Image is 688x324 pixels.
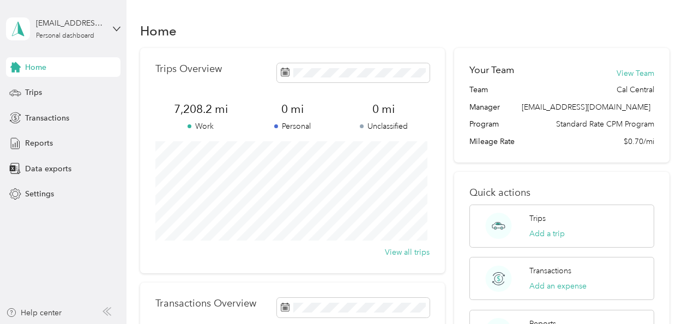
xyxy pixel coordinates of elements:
span: Data exports [25,163,71,175]
span: [EMAIL_ADDRESS][DOMAIN_NAME] [522,103,650,112]
span: Settings [25,188,54,200]
span: Home [25,62,46,73]
span: Program [469,118,499,130]
p: Trips [529,213,546,224]
iframe: Everlance-gr Chat Button Frame [627,263,688,324]
span: 0 mi [246,101,338,117]
p: Unclassified [338,121,430,132]
span: Manager [469,101,500,113]
p: Work [155,121,247,132]
p: Transactions [529,265,571,277]
div: Personal dashboard [36,33,94,39]
button: View all trips [385,247,430,258]
span: 7,208.2 mi [155,101,247,117]
button: Help center [6,307,62,319]
span: $0.70/mi [624,136,654,147]
button: Add an expense [529,280,587,292]
span: Trips [25,87,42,98]
p: Personal [246,121,338,132]
span: Transactions [25,112,69,124]
h1: Home [140,25,177,37]
span: Cal Central [617,84,654,95]
p: Quick actions [469,187,654,199]
span: Reports [25,137,53,149]
span: Mileage Rate [469,136,515,147]
span: Standard Rate CPM Program [556,118,654,130]
span: 0 mi [338,101,430,117]
button: View Team [617,68,654,79]
p: Transactions Overview [155,298,256,309]
div: [EMAIL_ADDRESS][DOMAIN_NAME] [36,17,104,29]
button: Add a trip [529,228,565,239]
span: Team [469,84,488,95]
h2: Your Team [469,63,514,77]
p: Trips Overview [155,63,222,75]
